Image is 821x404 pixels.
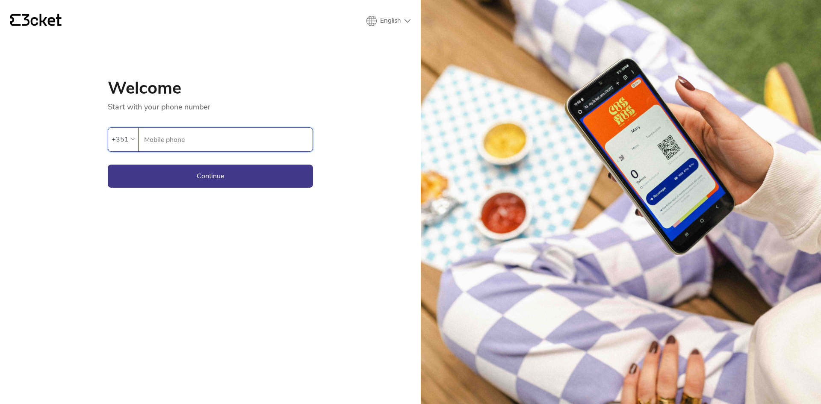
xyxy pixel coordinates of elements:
[139,128,313,152] label: Mobile phone
[10,14,21,26] g: {' '}
[144,128,313,151] input: Mobile phone
[108,97,313,112] p: Start with your phone number
[108,80,313,97] h1: Welcome
[10,14,62,28] a: {' '}
[108,165,313,188] button: Continue
[112,133,129,146] div: +351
